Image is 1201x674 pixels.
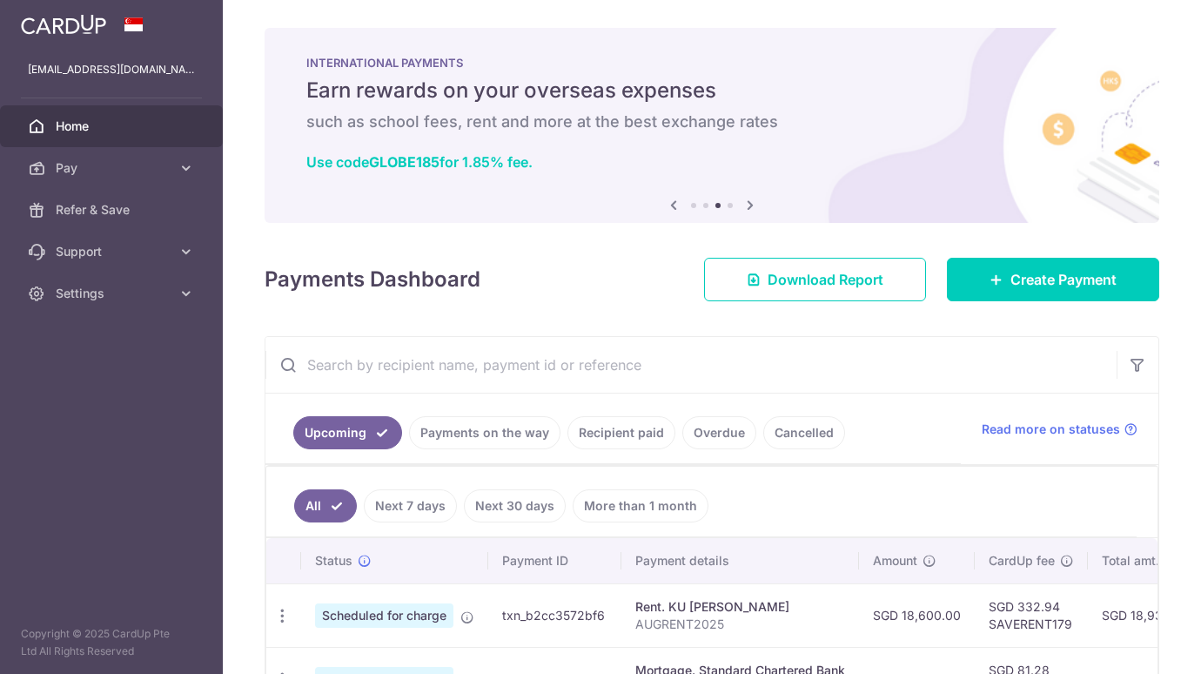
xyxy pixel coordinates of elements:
span: Pay [56,159,171,177]
span: Scheduled for charge [315,603,453,628]
input: Search by recipient name, payment id or reference [265,337,1117,393]
span: Refer & Save [56,201,171,219]
img: International Payment Banner [265,28,1159,223]
a: Recipient paid [567,416,675,449]
th: Payment ID [488,538,621,583]
a: Next 7 days [364,489,457,522]
p: AUGRENT2025 [635,616,845,633]
a: Cancelled [763,416,845,449]
span: Home [56,118,171,135]
span: Amount [873,552,917,570]
span: Create Payment [1010,269,1117,290]
td: SGD 18,600.00 [859,583,975,647]
p: INTERNATIONAL PAYMENTS [306,56,1117,70]
td: SGD 332.94 SAVERENT179 [975,583,1088,647]
span: Download Report [768,269,883,290]
h6: such as school fees, rent and more at the best exchange rates [306,111,1117,132]
a: More than 1 month [573,489,708,522]
div: Rent. KU [PERSON_NAME] [635,598,845,616]
p: [EMAIL_ADDRESS][DOMAIN_NAME] [28,61,195,78]
div: The amount your recipient will receive & The GST (if applicable) amount provided by you that your... [595,110,769,230]
iframe: Opens a widget where you can find more information [1089,622,1184,665]
h4: Payments Dashboard [265,264,480,295]
th: Payment details [621,538,859,583]
a: All [294,489,357,522]
span: Status [315,552,352,570]
a: Next 30 days [464,489,566,522]
img: CardUp [21,14,106,35]
td: txn_b2cc3572bf6 [488,583,621,647]
h5: Earn rewards on your overseas expenses [306,77,1117,104]
a: Create Payment [947,258,1159,301]
a: Overdue [682,416,756,449]
span: Total amt. [1102,552,1159,570]
a: Download Report [704,258,926,301]
span: CardUp fee [989,552,1055,570]
span: Settings [56,285,171,302]
b: GLOBE185 [369,153,439,171]
a: Upcoming [293,416,402,449]
a: Payments on the way [409,416,560,449]
span: Support [56,243,171,260]
a: Use codeGLOBE185for 1.85% fee. [306,153,533,171]
span: Read more on statuses [982,421,1120,438]
a: Read more on statuses [982,421,1137,438]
